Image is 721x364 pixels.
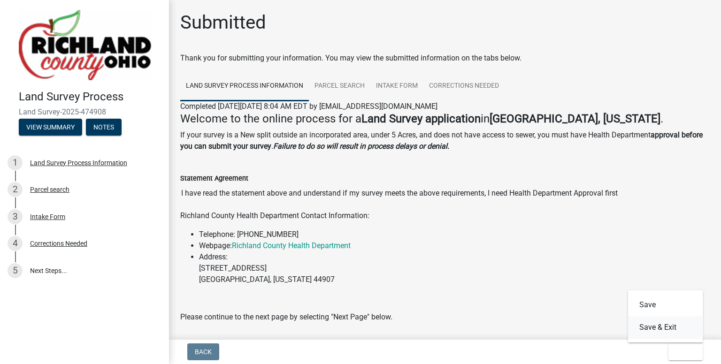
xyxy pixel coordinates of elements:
a: Richland County Health Department [232,241,351,250]
a: Parcel search [309,71,370,101]
h4: Welcome to the online process for a in . [180,112,710,126]
span: Land Survey-2025-474908 [19,107,150,116]
span: Exit [676,348,690,356]
div: Exit [628,290,703,342]
div: 3 [8,209,23,224]
p: Richland County Health Department Contact Information: [180,210,710,221]
div: Corrections Needed [30,240,87,247]
li: Webpage: [199,240,710,251]
div: Intake Form [30,213,65,220]
a: Land Survey Process Information [180,71,309,101]
a: Corrections Needed [423,71,505,101]
button: Notes [86,119,122,136]
div: 2 [8,182,23,197]
div: Thank you for submitting your information. You may view the submitted information on the tabs below. [180,53,710,64]
span: Back [195,348,212,356]
strong: approval before you can submit your survey [180,130,703,151]
div: 5 [8,263,23,278]
strong: Failure to do so will result in process delays or denial. [273,142,449,151]
strong: [GEOGRAPHIC_DATA], [US_STATE] [490,112,660,125]
button: Save [628,294,703,316]
h1: Submitted [180,11,266,34]
p: Please continue to the next page by selecting "Next Page" below. [180,311,710,323]
div: 1 [8,155,23,170]
button: View Summary [19,119,82,136]
span: Completed [DATE][DATE] 8:04 AM EDT by [EMAIL_ADDRESS][DOMAIN_NAME] [180,102,437,111]
div: 4 [8,236,23,251]
wm-modal-confirm: Summary [19,124,82,131]
img: Richland County, Ohio [19,10,151,80]
label: Statement Agreement [180,175,248,182]
li: Address: [STREET_ADDRESS] [GEOGRAPHIC_DATA], [US_STATE] 44907 [199,251,710,285]
li: Telephone: [PHONE_NUMBER] [199,229,710,240]
button: Save & Exit [628,316,703,339]
p: If your survey is a New split outside an incorporated area, under 5 Acres, and does not have acce... [180,129,710,152]
button: Back [187,343,219,360]
h4: Land Survey Process [19,90,161,104]
button: Exit [668,343,703,360]
wm-modal-confirm: Notes [86,124,122,131]
div: Land Survey Process Information [30,159,127,166]
div: Parcel search [30,186,69,193]
a: Intake Form [370,71,423,101]
strong: Land Survey application [361,112,481,125]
